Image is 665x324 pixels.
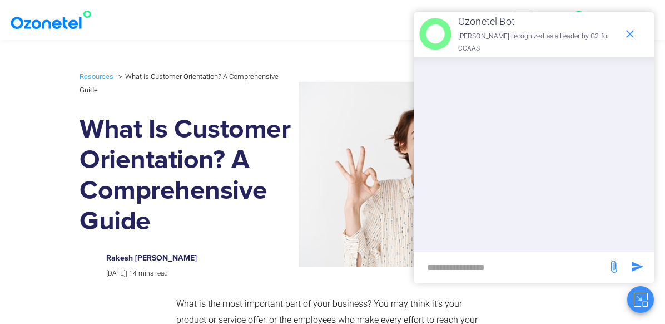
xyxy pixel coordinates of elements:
span: send message [603,256,625,278]
div: new-msg-input [419,258,602,278]
span: end chat or minimize [619,23,641,45]
a: Resources [80,70,113,83]
span: send message [626,256,648,278]
h6: Rakesh [PERSON_NAME] [106,254,279,263]
h1: What Is Customer Orientation? A Comprehensive Guide [80,115,290,237]
p: [PERSON_NAME] recognized as a Leader by G2 for CCAAS [458,31,618,55]
button: Close chat [627,286,654,313]
span: 14 [129,269,137,277]
p: Ozonetel Bot [458,13,618,31]
span: [DATE] [106,269,126,277]
p: | [106,268,279,280]
span: mins read [138,269,168,277]
img: header [419,18,451,50]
